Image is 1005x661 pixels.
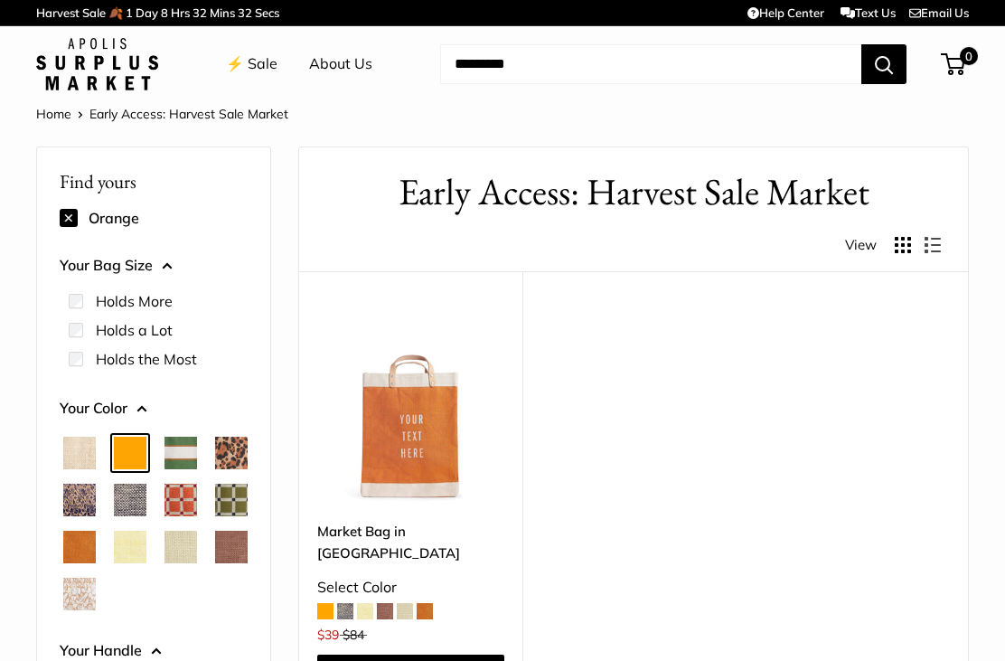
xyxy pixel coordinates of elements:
[63,484,96,516] button: Blue Porcelain
[317,316,504,504] img: description_Make it yours with custom, printed text.
[215,484,248,516] button: Chenille Window Sage
[845,232,877,258] span: View
[96,319,173,341] label: Holds a Lot
[60,252,248,279] button: Your Bag Size
[171,5,190,20] span: Hrs
[96,290,173,312] label: Holds More
[317,316,504,504] a: description_Make it yours with custom, printed text.Market Bag in Citrus
[317,627,339,643] span: $39
[215,437,248,469] button: Cheetah
[63,531,96,563] button: Cognac
[60,164,248,199] p: Find yours
[114,437,146,469] button: Orange
[895,237,911,253] button: Display products as grid
[193,5,207,20] span: 32
[36,38,158,90] img: Apolis: Surplus Market
[960,47,978,65] span: 0
[164,531,197,563] button: Mint Sorbet
[861,44,906,84] button: Search
[36,102,288,126] nav: Breadcrumb
[164,484,197,516] button: Chenille Window Brick
[136,5,158,20] span: Day
[126,5,133,20] span: 1
[210,5,235,20] span: Mins
[909,5,969,20] a: Email Us
[36,106,71,122] a: Home
[841,5,896,20] a: Text Us
[943,53,965,75] a: 0
[309,51,372,78] a: About Us
[317,574,504,601] div: Select Color
[63,437,96,469] button: Natural
[238,5,252,20] span: 32
[60,203,248,232] div: Orange
[326,165,941,219] h1: Early Access: Harvest Sale Market
[114,484,146,516] button: Chambray
[161,5,168,20] span: 8
[440,44,861,84] input: Search...
[255,5,279,20] span: Secs
[114,531,146,563] button: Daisy
[96,348,197,370] label: Holds the Most
[63,578,96,610] button: White Porcelain
[925,237,941,253] button: Display products as list
[89,106,288,122] span: Early Access: Harvest Sale Market
[226,51,277,78] a: ⚡️ Sale
[164,437,197,469] button: Court Green
[747,5,824,20] a: Help Center
[343,627,364,643] span: $84
[215,531,248,563] button: Mustang
[60,395,248,422] button: Your Color
[317,521,504,563] a: Market Bag in [GEOGRAPHIC_DATA]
